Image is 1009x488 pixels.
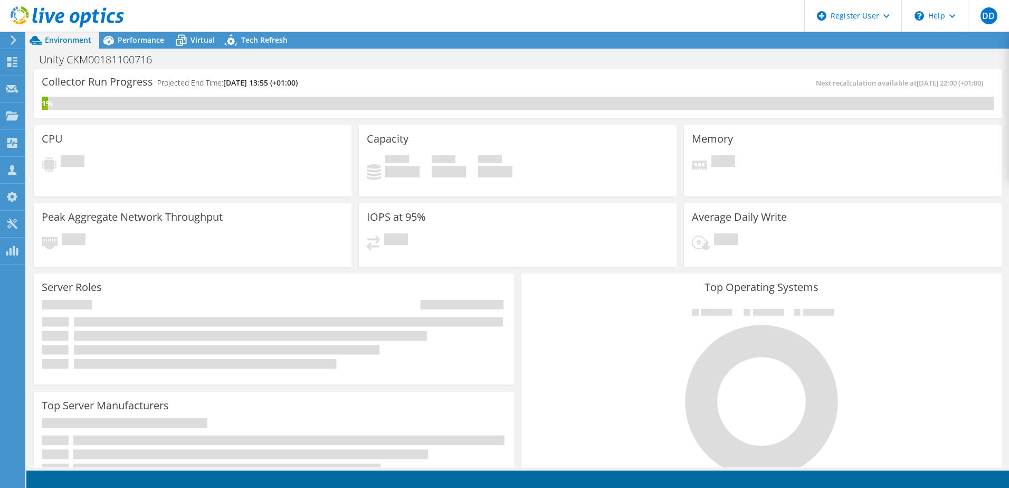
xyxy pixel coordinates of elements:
[62,233,85,248] span: Pending
[915,11,924,21] svg: \n
[981,7,997,24] span: DD
[61,155,84,170] span: Pending
[478,155,502,166] span: Total
[118,35,164,45] span: Performance
[711,155,735,170] span: Pending
[191,35,215,45] span: Virtual
[529,281,994,293] h3: Top Operating Systems
[42,98,48,109] div: 1%
[917,78,983,88] span: [DATE] 22:00 (+01:00)
[42,133,63,145] h3: CPU
[384,233,408,248] span: Pending
[42,211,223,223] h3: Peak Aggregate Network Throughput
[478,166,512,177] h4: 0 GiB
[692,133,733,145] h3: Memory
[714,233,738,248] span: Pending
[692,211,787,223] h3: Average Daily Write
[816,78,988,88] span: Next recalculation available at
[432,155,455,166] span: Free
[367,133,408,145] h3: Capacity
[385,166,420,177] h4: 0 GiB
[385,155,409,166] span: Used
[42,400,169,411] h3: Top Server Manufacturers
[223,78,298,88] span: [DATE] 13:55 (+01:00)
[367,211,426,223] h3: IOPS at 95%
[157,77,298,89] h4: Projected End Time:
[34,54,168,65] h1: Unity CKM00181100716
[45,35,91,45] span: Environment
[42,281,102,293] h3: Server Roles
[432,166,466,177] h4: 0 GiB
[241,35,288,45] span: Tech Refresh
